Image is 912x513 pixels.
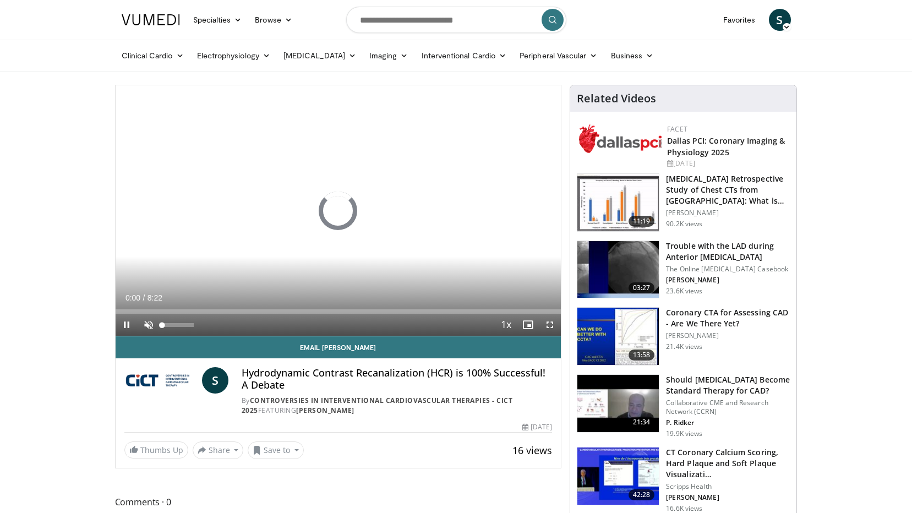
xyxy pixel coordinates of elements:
button: Pause [116,314,138,336]
a: Electrophysiology [190,45,277,67]
img: 939357b5-304e-4393-95de-08c51a3c5e2a.png.150x105_q85_autocrop_double_scale_upscale_version-0.2.png [579,124,662,153]
button: Save to [248,441,304,459]
a: 03:27 Trouble with the LAD during Anterior [MEDICAL_DATA] The Online [MEDICAL_DATA] Casebook [PER... [577,241,790,299]
img: ABqa63mjaT9QMpl35hMDoxOmtxO3TYNt_2.150x105_q85_crop-smart_upscale.jpg [577,241,659,298]
div: Volume Level [162,323,194,327]
a: Dallas PCI: Coronary Imaging & Physiology 2025 [667,135,785,157]
h3: Should [MEDICAL_DATA] Become Standard Therapy for CAD? [666,374,790,396]
a: Favorites [717,9,762,31]
a: [PERSON_NAME] [296,406,354,415]
p: 21.4K views [666,342,702,351]
a: Browse [248,9,299,31]
p: [PERSON_NAME] [666,276,790,285]
p: [PERSON_NAME] [666,331,790,340]
a: Imaging [363,45,415,67]
button: Unmute [138,314,160,336]
a: S [202,367,228,394]
img: c2eb46a3-50d3-446d-a553-a9f8510c7760.150x105_q85_crop-smart_upscale.jpg [577,174,659,231]
a: S [769,9,791,31]
img: 34b2b9a4-89e5-4b8c-b553-8a638b61a706.150x105_q85_crop-smart_upscale.jpg [577,308,659,365]
input: Search topics, interventions [346,7,566,33]
button: Share [193,441,244,459]
p: Scripps Health [666,482,790,491]
img: eb63832d-2f75-457d-8c1a-bbdc90eb409c.150x105_q85_crop-smart_upscale.jpg [577,375,659,432]
a: 42:28 CT Coronary Calcium Scoring, Hard Plaque and Soft Plaque Visualizati… Scripps Health [PERSO... [577,447,790,513]
h4: Hydrodynamic Contrast Recanalization (HCR) is 100% Successful! A Debate [242,367,552,391]
h3: CT Coronary Calcium Scoring, Hard Plaque and Soft Plaque Visualizati… [666,447,790,480]
p: 16.6K views [666,504,702,513]
img: VuMedi Logo [122,14,180,25]
span: / [143,293,145,302]
button: Playback Rate [495,314,517,336]
a: 21:34 Should [MEDICAL_DATA] Become Standard Therapy for CAD? Collaborative CME and Research Netwo... [577,374,790,438]
p: P. Ridker [666,418,790,427]
a: [MEDICAL_DATA] [277,45,363,67]
span: Comments 0 [115,495,562,509]
h3: Coronary CTA for Assessing CAD - Are We There Yet? [666,307,790,329]
span: 11:19 [629,216,655,227]
span: 13:58 [629,350,655,361]
span: 16 views [512,444,552,457]
a: Thumbs Up [124,441,188,459]
h3: Trouble with the LAD during Anterior [MEDICAL_DATA] [666,241,790,263]
h3: [MEDICAL_DATA] Retrospective Study of Chest CTs from [GEOGRAPHIC_DATA]: What is the Re… [666,173,790,206]
button: Enable picture-in-picture mode [517,314,539,336]
a: Email [PERSON_NAME] [116,336,561,358]
a: 13:58 Coronary CTA for Assessing CAD - Are We There Yet? [PERSON_NAME] 21.4K views [577,307,790,365]
img: Controversies in Interventional Cardiovascular Therapies - CICT 2025 [124,367,198,394]
a: Controversies in Interventional Cardiovascular Therapies - CICT 2025 [242,396,513,415]
div: By FEATURING [242,396,552,416]
span: 21:34 [629,417,655,428]
p: 23.6K views [666,287,702,296]
button: Fullscreen [539,314,561,336]
a: Interventional Cardio [415,45,514,67]
p: [PERSON_NAME] [666,209,790,217]
a: Business [604,45,660,67]
p: 19.9K views [666,429,702,438]
a: Clinical Cardio [115,45,190,67]
p: The Online [MEDICAL_DATA] Casebook [666,265,790,274]
a: FACET [667,124,687,134]
p: 90.2K views [666,220,702,228]
h4: Related Videos [577,92,656,105]
span: 8:22 [148,293,162,302]
div: [DATE] [667,159,788,168]
a: Peripheral Vascular [513,45,604,67]
a: Specialties [187,9,249,31]
img: 4ea3ec1a-320e-4f01-b4eb-a8bc26375e8f.150x105_q85_crop-smart_upscale.jpg [577,447,659,505]
div: Progress Bar [116,309,561,314]
a: 11:19 [MEDICAL_DATA] Retrospective Study of Chest CTs from [GEOGRAPHIC_DATA]: What is the Re… [PE... [577,173,790,232]
p: Collaborative CME and Research Network (CCRN) [666,399,790,416]
span: 42:28 [629,489,655,500]
span: 03:27 [629,282,655,293]
span: 0:00 [125,293,140,302]
p: [PERSON_NAME] [666,493,790,502]
div: [DATE] [522,422,552,432]
video-js: Video Player [116,85,561,336]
